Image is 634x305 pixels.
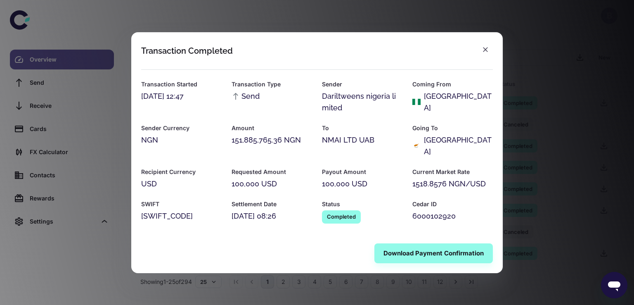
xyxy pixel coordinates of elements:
span: Send [232,91,260,102]
h6: Transaction Started [141,80,222,89]
h6: Settlement Date [232,200,312,209]
h6: Requested Amount [232,167,312,176]
div: 100,000 USD [322,178,402,190]
h6: Payout Amount [322,167,402,176]
div: 100,000 USD [232,178,312,190]
h6: Current Market Rate [412,167,493,176]
h6: Sender Currency [141,124,222,133]
iframe: Button to launch messaging window [601,272,627,298]
div: USD [141,178,222,190]
h6: Cedar ID [412,200,493,209]
div: 1518.8576 NGN/USD [412,178,493,190]
div: [DATE] 12:47 [141,91,222,102]
div: NMAI LTD UAB [322,134,402,146]
h6: Amount [232,124,312,133]
h6: Recipient Currency [141,167,222,176]
h6: SWIFT [141,200,222,209]
div: [DATE] 08:26 [232,210,312,222]
div: [GEOGRAPHIC_DATA] [424,91,493,114]
div: NGN [141,134,222,146]
h6: Status [322,200,402,209]
div: Transaction Completed [141,46,233,56]
h6: Transaction Type [232,80,312,89]
button: Download Payment Confirmation [374,243,493,263]
h6: Coming From [412,80,493,89]
div: Dariltweens nigeria limited [322,91,402,114]
div: [GEOGRAPHIC_DATA] [424,134,493,157]
h6: Going To [412,124,493,133]
div: 6000102920 [412,210,493,222]
div: [SWIFT_CODE] [141,210,222,222]
span: Completed [322,212,361,221]
div: 151,885,765.36 NGN [232,134,312,146]
h6: Sender [322,80,402,89]
h6: To [322,124,402,133]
